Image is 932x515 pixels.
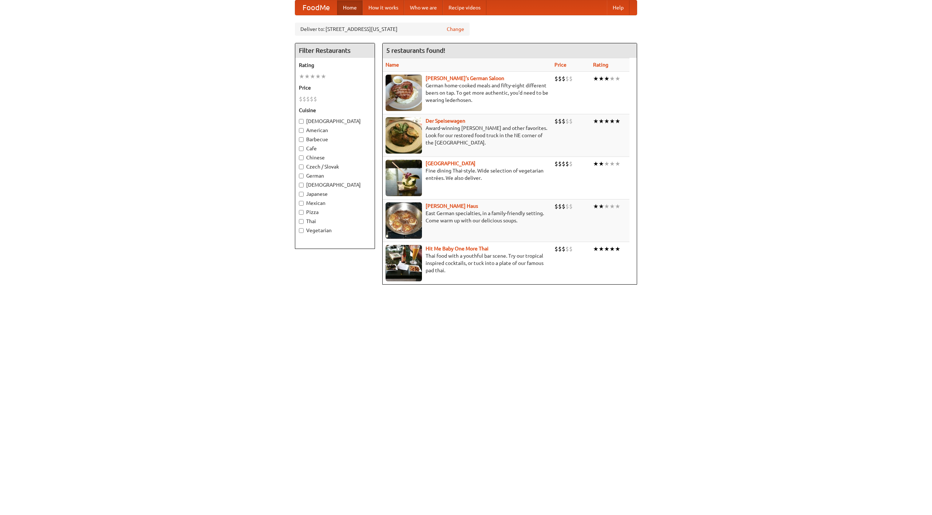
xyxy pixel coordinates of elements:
li: ★ [593,202,599,210]
label: Chinese [299,154,371,161]
li: ★ [593,245,599,253]
li: ★ [599,75,604,83]
img: speisewagen.jpg [386,117,422,154]
label: Japanese [299,190,371,198]
li: ★ [315,72,321,80]
input: American [299,128,304,133]
li: $ [554,75,558,83]
li: ★ [593,160,599,168]
li: ★ [609,75,615,83]
input: Japanese [299,192,304,197]
img: satay.jpg [386,160,422,196]
li: ★ [609,202,615,210]
h5: Rating [299,62,371,69]
li: ★ [599,245,604,253]
a: Change [447,25,464,33]
li: $ [562,245,565,253]
li: ★ [599,117,604,125]
a: Der Speisewagen [426,118,465,124]
b: [PERSON_NAME]'s German Saloon [426,75,504,81]
a: How it works [363,0,404,15]
li: $ [558,202,562,210]
p: Award-winning [PERSON_NAME] and other favorites. Look for our restored food truck in the NE corne... [386,124,549,146]
li: $ [569,160,573,168]
li: $ [565,202,569,210]
li: $ [554,160,558,168]
li: $ [558,160,562,168]
img: babythai.jpg [386,245,422,281]
p: Thai food with a youthful bar scene. Try our tropical inspired cocktails, or tuck into a plate of... [386,252,549,274]
label: Thai [299,218,371,225]
label: Mexican [299,199,371,207]
ng-pluralize: 5 restaurants found! [386,47,445,54]
li: $ [565,117,569,125]
a: Home [337,0,363,15]
label: [DEMOGRAPHIC_DATA] [299,118,371,125]
li: $ [554,117,558,125]
li: $ [558,117,562,125]
li: ★ [609,160,615,168]
li: ★ [310,72,315,80]
li: ★ [615,160,620,168]
li: $ [562,160,565,168]
a: FoodMe [295,0,337,15]
li: ★ [593,75,599,83]
p: East German specialties, in a family-friendly setting. Come warm up with our delicious soups. [386,210,549,224]
li: $ [554,245,558,253]
li: ★ [321,72,326,80]
li: ★ [609,117,615,125]
label: Cafe [299,145,371,152]
li: ★ [304,72,310,80]
li: $ [554,202,558,210]
label: Vegetarian [299,227,371,234]
img: esthers.jpg [386,75,422,111]
li: $ [565,245,569,253]
li: $ [306,95,310,103]
li: $ [299,95,303,103]
label: [DEMOGRAPHIC_DATA] [299,181,371,189]
li: ★ [599,160,604,168]
input: Chinese [299,155,304,160]
li: ★ [599,202,604,210]
input: Vegetarian [299,228,304,233]
label: Pizza [299,209,371,216]
li: $ [569,75,573,83]
li: ★ [604,75,609,83]
li: $ [303,95,306,103]
input: Czech / Slovak [299,165,304,169]
li: ★ [593,117,599,125]
input: Mexican [299,201,304,206]
input: Cafe [299,146,304,151]
h5: Price [299,84,371,91]
a: [PERSON_NAME] Haus [426,203,478,209]
li: $ [558,75,562,83]
li: ★ [604,245,609,253]
li: ★ [604,117,609,125]
p: German home-cooked meals and fifty-eight different beers on tap. To get more authentic, you'd nee... [386,82,549,104]
h4: Filter Restaurants [295,43,375,58]
li: $ [562,75,565,83]
a: Who we are [404,0,443,15]
h5: Cuisine [299,107,371,114]
li: ★ [609,245,615,253]
label: Czech / Slovak [299,163,371,170]
a: Price [554,62,566,68]
li: ★ [299,72,304,80]
li: ★ [615,75,620,83]
input: [DEMOGRAPHIC_DATA] [299,119,304,124]
li: $ [569,245,573,253]
a: [GEOGRAPHIC_DATA] [426,161,475,166]
a: Hit Me Baby One More Thai [426,246,489,251]
li: ★ [604,202,609,210]
a: Help [607,0,629,15]
li: ★ [615,117,620,125]
a: Rating [593,62,608,68]
a: Name [386,62,399,68]
label: American [299,127,371,134]
li: $ [565,75,569,83]
input: German [299,174,304,178]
